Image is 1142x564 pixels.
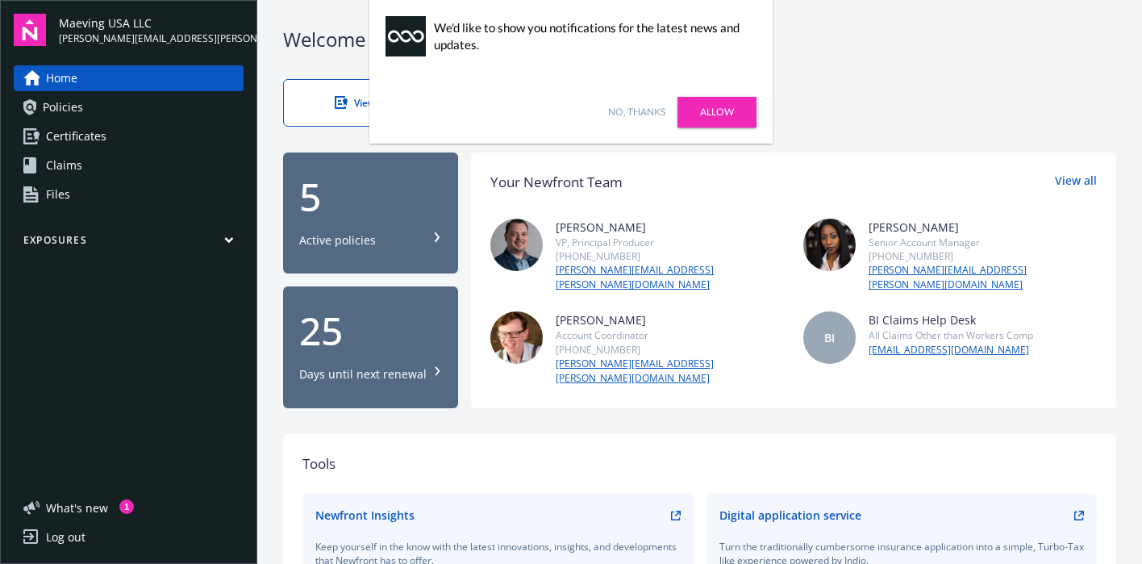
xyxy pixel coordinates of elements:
[14,499,134,516] button: What's new1
[43,94,83,120] span: Policies
[46,65,77,91] span: Home
[299,366,427,382] div: Days until next renewal
[46,152,82,178] span: Claims
[556,263,784,292] a: [PERSON_NAME][EMAIL_ADDRESS][PERSON_NAME][DOMAIN_NAME]
[556,219,784,236] div: [PERSON_NAME]
[719,507,861,524] div: Digital application service
[869,236,1097,249] div: Senior Account Manager
[283,286,458,408] button: 25Days until next renewal
[1055,172,1097,193] a: View all
[59,14,244,46] button: Maeving USA LLC[PERSON_NAME][EMAIL_ADDRESS][PERSON_NAME][DOMAIN_NAME]
[315,507,415,524] div: Newfront Insights
[14,152,244,178] a: Claims
[59,31,244,46] span: [PERSON_NAME][EMAIL_ADDRESS][PERSON_NAME][DOMAIN_NAME]
[556,343,784,357] div: [PHONE_NUMBER]
[14,94,244,120] a: Policies
[299,178,442,216] div: 5
[869,328,1033,342] div: All Claims Other than Workers Comp
[59,15,244,31] span: Maeving USA LLC
[434,19,748,53] div: We'd like to show you notifications for the latest news and updates.
[316,96,448,110] div: View certificates
[283,152,458,274] button: 5Active policies
[119,499,134,514] div: 1
[14,14,46,46] img: navigator-logo.svg
[490,172,623,193] div: Your Newfront Team
[46,182,70,207] span: Files
[869,263,1097,292] a: [PERSON_NAME][EMAIL_ADDRESS][PERSON_NAME][DOMAIN_NAME]
[608,105,665,119] a: No, thanks
[556,236,784,249] div: VP, Principal Producer
[46,524,85,550] div: Log out
[14,233,244,253] button: Exposures
[490,219,543,271] img: photo
[283,79,481,127] a: View certificates
[490,311,543,364] img: photo
[803,219,856,271] img: photo
[869,249,1097,263] div: [PHONE_NUMBER]
[299,311,442,350] div: 25
[869,343,1033,357] a: [EMAIL_ADDRESS][DOMAIN_NAME]
[677,97,756,127] a: Allow
[46,499,108,516] span: What ' s new
[556,328,784,342] div: Account Coordinator
[556,357,784,386] a: [PERSON_NAME][EMAIL_ADDRESS][PERSON_NAME][DOMAIN_NAME]
[824,329,835,346] span: BI
[46,123,106,149] span: Certificates
[14,182,244,207] a: Files
[869,311,1033,328] div: BI Claims Help Desk
[556,249,784,263] div: [PHONE_NUMBER]
[869,219,1097,236] div: [PERSON_NAME]
[302,453,1097,474] div: Tools
[14,123,244,149] a: Certificates
[299,232,376,249] div: Active policies
[556,311,784,328] div: [PERSON_NAME]
[14,65,244,91] a: Home
[283,26,1116,53] div: Welcome to Navigator , [PERSON_NAME]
